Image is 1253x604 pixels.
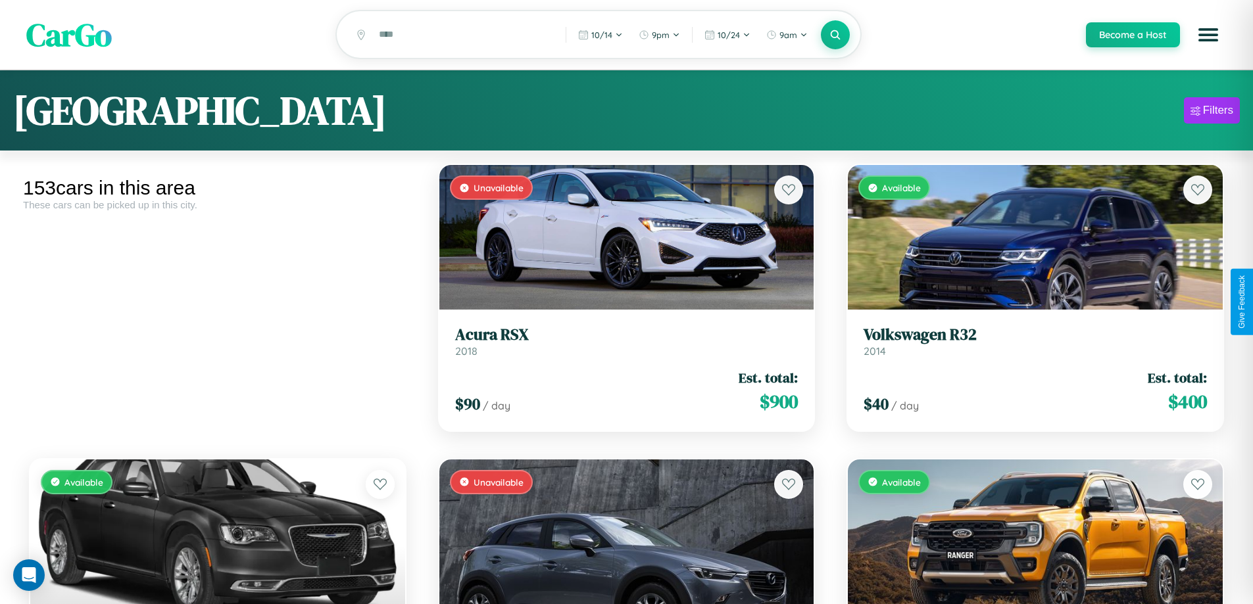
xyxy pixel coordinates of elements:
button: 9am [760,24,814,45]
span: Available [882,182,921,193]
button: 10/24 [698,24,757,45]
span: Available [64,476,103,488]
span: 9pm [652,30,670,40]
span: $ 90 [455,393,480,415]
span: CarGo [26,13,112,57]
button: Filters [1184,97,1240,124]
span: / day [483,399,510,412]
h3: Acura RSX [455,325,798,344]
a: Acura RSX2018 [455,325,798,358]
button: 9pm [632,24,687,45]
h1: [GEOGRAPHIC_DATA] [13,83,387,137]
span: 2014 [864,344,886,358]
button: Open menu [1190,16,1227,53]
span: Est. total: [1148,368,1207,387]
div: Give Feedback [1237,275,1246,329]
span: $ 40 [864,393,889,415]
h3: Volkswagen R32 [864,325,1207,344]
span: Available [882,476,921,488]
div: 153 cars in this area [23,177,412,199]
span: Unavailable [474,476,524,488]
span: 10 / 24 [718,30,740,40]
span: $ 400 [1168,388,1207,415]
span: / day [891,399,919,412]
span: 9am [779,30,797,40]
span: Unavailable [474,182,524,193]
button: 10/14 [572,24,629,45]
div: These cars can be picked up in this city. [23,199,412,210]
span: 10 / 14 [591,30,612,40]
a: Volkswagen R322014 [864,325,1207,358]
span: 2018 [455,344,478,358]
span: Est. total: [739,368,798,387]
span: $ 900 [760,388,798,415]
button: Become a Host [1086,22,1180,47]
div: Filters [1203,104,1233,117]
div: Open Intercom Messenger [13,559,45,591]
